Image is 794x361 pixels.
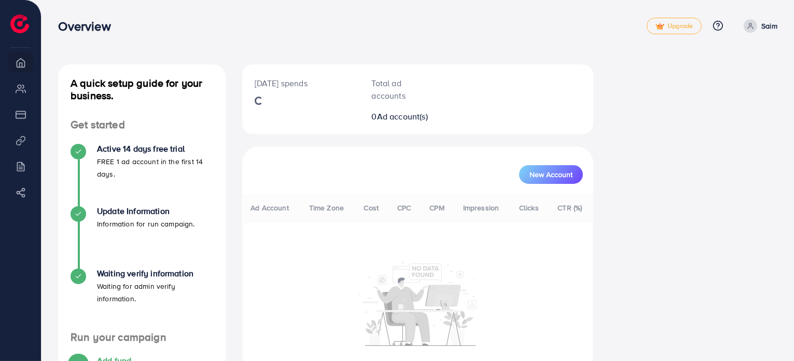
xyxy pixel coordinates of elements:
[58,19,119,34] h3: Overview
[97,269,213,278] h4: Waiting verify information
[58,331,226,344] h4: Run your campaign
[530,171,573,178] span: New Account
[656,22,693,30] span: Upgrade
[58,144,226,206] li: Active 14 days free trial
[97,155,213,180] p: FREE 1 ad account in the first 14 days.
[97,144,213,154] h4: Active 14 days free trial
[372,77,435,102] p: Total ad accounts
[656,23,664,30] img: tick
[377,111,428,122] span: Ad account(s)
[761,20,777,32] p: Saim
[255,77,347,89] p: [DATE] spends
[58,269,226,331] li: Waiting verify information
[97,218,195,230] p: Information for run campaign.
[10,15,29,33] img: logo
[372,112,435,122] h2: 0
[740,19,777,33] a: Saim
[58,118,226,131] h4: Get started
[647,18,702,34] a: tickUpgrade
[97,280,213,305] p: Waiting for admin verify information.
[519,165,583,184] button: New Account
[97,206,195,216] h4: Update Information
[58,77,226,102] h4: A quick setup guide for your business.
[58,206,226,269] li: Update Information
